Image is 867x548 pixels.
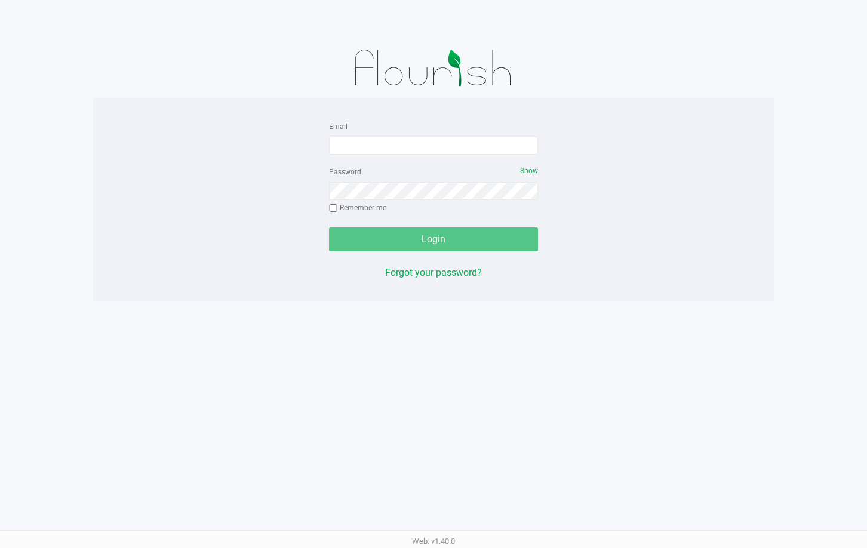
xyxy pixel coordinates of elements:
label: Email [329,121,348,132]
label: Remember me [329,202,386,213]
label: Password [329,167,361,177]
input: Remember me [329,204,337,213]
span: Web: v1.40.0 [412,537,455,546]
span: Show [520,167,538,175]
button: Forgot your password? [385,266,482,280]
